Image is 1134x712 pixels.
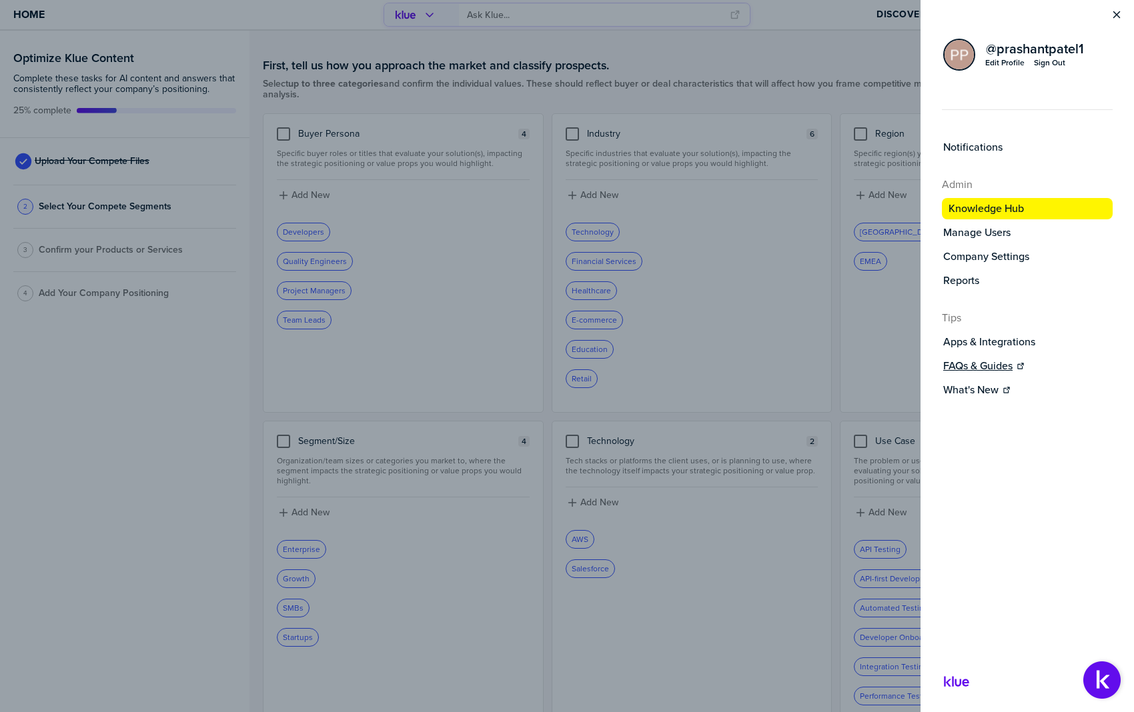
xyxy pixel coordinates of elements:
label: Notifications [943,141,1003,154]
a: Notifications [942,139,1113,155]
button: Sign Out [1033,57,1066,69]
button: Apps & Integrations [942,334,1113,350]
h4: Tips [942,310,1113,326]
label: Reports [943,274,979,287]
button: Knowledge Hub [942,198,1113,219]
button: Close Menu [1110,8,1123,21]
div: Prashant Patel [943,39,975,71]
a: Edit Profile [985,57,1025,69]
button: Reports [942,273,1113,289]
label: Knowledge Hub [949,202,1024,215]
a: FAQs & Guides [942,358,1113,374]
a: @prashantpatel1 [985,41,1085,57]
div: Edit Profile [985,57,1025,68]
a: Manage Users [942,225,1113,241]
label: Manage Users [943,226,1011,239]
img: 6b2070e090d45d8d3929ff9dbd5af25c-sml.png [945,40,974,69]
h4: Admin [942,177,1113,193]
label: FAQs & Guides [943,359,1013,373]
button: Open Support Center [1083,661,1121,699]
div: Sign Out [1034,57,1065,68]
label: Company Settings [943,250,1029,263]
a: Company Settings [942,249,1113,265]
label: Apps & Integrations [943,335,1035,349]
label: What's New [943,383,999,397]
span: @ prashantpatel1 [986,42,1084,55]
a: What's New [942,382,1113,398]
